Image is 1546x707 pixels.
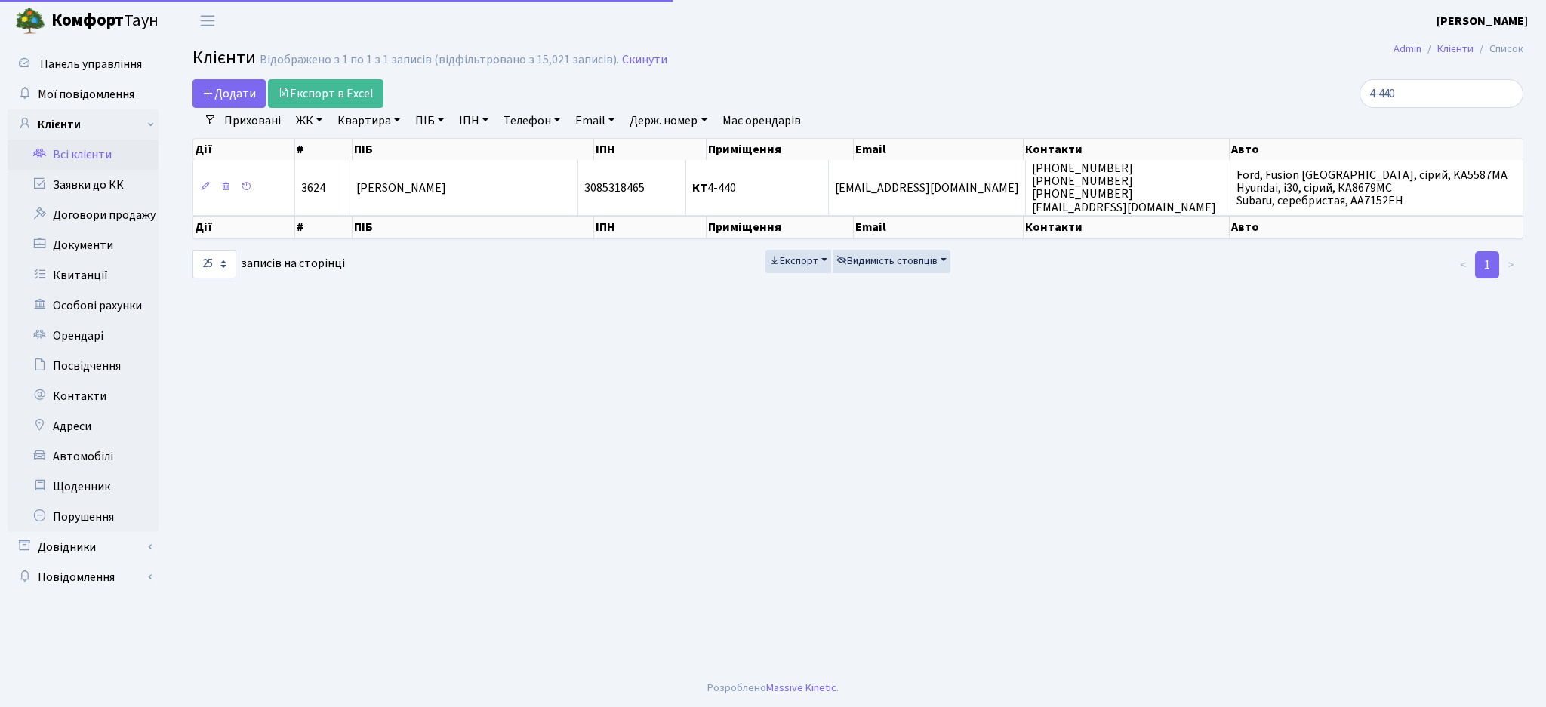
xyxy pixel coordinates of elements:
a: Довідники [8,532,159,562]
b: Комфорт [51,8,124,32]
a: Документи [8,230,159,260]
th: Контакти [1024,216,1230,238]
img: logo.png [15,6,45,36]
a: Автомобілі [8,441,159,472]
a: Клієнти [1437,41,1474,57]
span: Клієнти [192,45,256,71]
a: ПІБ [409,108,450,134]
a: [PERSON_NAME] [1437,12,1528,30]
span: Панель управління [40,56,142,72]
th: # [295,139,352,160]
span: Мої повідомлення [38,86,134,103]
th: Приміщення [707,139,854,160]
span: 3624 [301,180,325,196]
a: Експорт в Excel [268,79,383,108]
a: Посвідчення [8,351,159,381]
b: КТ [692,180,707,196]
a: Щоденник [8,472,159,502]
span: Ford, Fusion [GEOGRAPHIC_DATA], сірий, KA5587MA Hyundai, i30, сірий, КА8679МС Subaru, серебристая... [1236,167,1508,209]
a: Приховані [218,108,287,134]
a: Квитанції [8,260,159,290]
th: Контакти [1024,139,1230,160]
button: Експорт [765,250,831,273]
th: ПІБ [353,139,594,160]
label: записів на сторінці [192,250,345,278]
a: Квартира [331,108,406,134]
a: Орендарі [8,321,159,351]
a: Заявки до КК [8,170,159,200]
th: Авто [1230,139,1523,160]
th: ІПН [594,216,707,238]
nav: breadcrumb [1371,33,1546,65]
select: записів на сторінці [192,250,236,278]
a: Мої повідомлення [8,79,159,109]
span: Видимість стовпців [836,254,938,269]
a: Телефон [497,108,566,134]
a: Має орендарів [716,108,807,134]
th: ПІБ [353,216,594,238]
span: [PERSON_NAME] [356,180,446,196]
a: ЖК [290,108,328,134]
span: 3085318465 [584,180,645,196]
a: Скинути [622,53,667,67]
span: [EMAIL_ADDRESS][DOMAIN_NAME] [835,180,1019,196]
span: Таун [51,8,159,34]
b: [PERSON_NAME] [1437,13,1528,29]
th: ІПН [594,139,707,160]
button: Переключити навігацію [189,8,226,33]
button: Видимість стовпців [833,250,950,273]
span: Експорт [769,254,818,269]
th: Приміщення [707,216,854,238]
a: Повідомлення [8,562,159,592]
a: Контакти [8,381,159,411]
a: Admin [1394,41,1421,57]
a: Договори продажу [8,200,159,230]
span: 4-440 [692,180,736,196]
a: Держ. номер [624,108,713,134]
th: Дії [193,216,295,238]
th: Авто [1230,216,1523,238]
th: # [295,216,352,238]
a: Всі клієнти [8,140,159,170]
th: Дії [193,139,295,160]
a: 1 [1475,251,1499,278]
a: Клієнти [8,109,159,140]
a: Особові рахунки [8,290,159,321]
a: Адреси [8,411,159,441]
a: ІПН [453,108,494,134]
th: Email [854,216,1024,238]
a: Порушення [8,502,159,532]
a: Massive Kinetic [766,680,836,696]
a: Додати [192,79,266,108]
span: Додати [202,85,256,102]
a: Email [569,108,621,134]
th: Email [854,139,1024,160]
input: Пошук... [1360,79,1523,108]
span: [PHONE_NUMBER] [PHONE_NUMBER] [PHONE_NUMBER] [EMAIL_ADDRESS][DOMAIN_NAME] [1032,160,1216,215]
div: Відображено з 1 по 1 з 1 записів (відфільтровано з 15,021 записів). [260,53,619,67]
div: Розроблено . [707,680,839,696]
a: Панель управління [8,49,159,79]
li: Список [1474,41,1523,57]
